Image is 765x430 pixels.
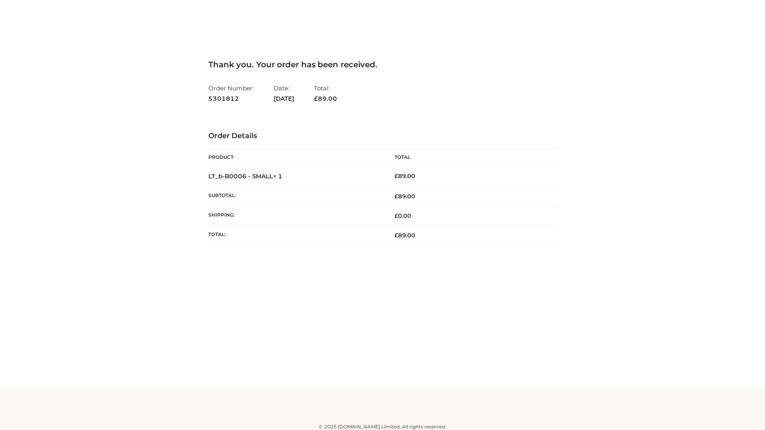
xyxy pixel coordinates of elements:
[394,172,398,180] span: £
[274,81,294,106] li: Date:
[394,212,411,219] bdi: 0.00
[394,172,415,180] bdi: 89.00
[208,186,382,206] th: Subtotal:
[274,94,294,104] strong: [DATE]
[394,232,415,239] span: 89.00
[314,81,337,106] li: Total:
[208,132,557,141] h3: Order Details
[394,232,398,239] span: £
[314,95,337,102] span: 89.00
[208,60,557,69] h3: Thank you. Your order has been received.
[273,172,282,180] strong: × 1
[208,94,254,104] strong: 5301812
[208,226,382,245] th: Total:
[208,149,382,166] th: Product
[208,81,254,106] li: Order Number:
[394,193,398,200] span: £
[394,212,398,219] span: £
[394,193,415,200] span: 89.00
[314,95,318,102] span: £
[208,206,382,226] th: Shipping:
[382,149,557,166] th: Total
[208,172,282,180] strong: LT_b-B0006 - SMALL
